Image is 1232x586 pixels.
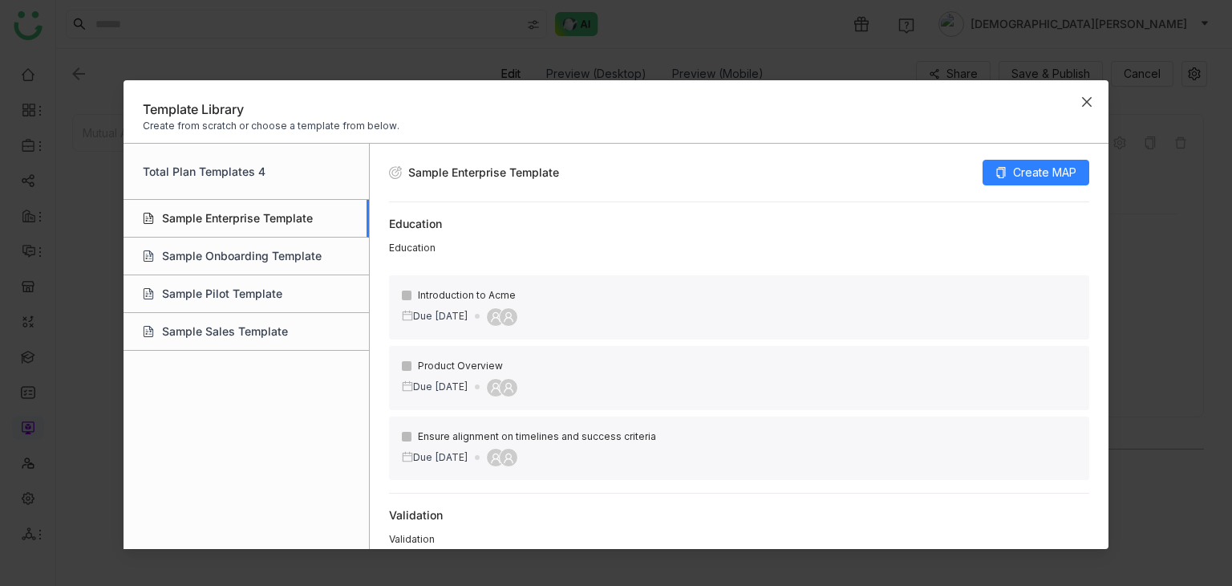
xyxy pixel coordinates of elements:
div: Sample Enterprise Template [124,200,369,238]
div: Sample Onboarding Template [124,238,369,275]
img: arrow-board.svg [389,164,402,181]
div: Education [389,241,1090,256]
div: Due [DATE] [402,309,468,324]
div: Due [DATE] [402,380,468,395]
div: Template Library [143,100,1090,119]
button: Close [1065,80,1108,124]
div: Sample Sales Template [124,313,369,351]
button: Create MAP [983,160,1089,185]
div: Sample Enterprise Template [408,164,559,181]
div: Total Plan Templates 4 [124,144,369,200]
div: Validation [389,532,1090,547]
span: Create MAP [1013,164,1076,181]
div: Education [389,215,1090,233]
div: Due [DATE] [402,450,468,466]
div: Ensure alignment on timelines and success criteria [402,429,1077,445]
div: Validation [389,507,1090,524]
div: Create from scratch or choose a template from below. [143,119,1090,133]
div: Product Overview [402,359,1077,374]
div: Sample Pilot Template [124,275,369,313]
div: Introduction to Acme [402,288,1077,303]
